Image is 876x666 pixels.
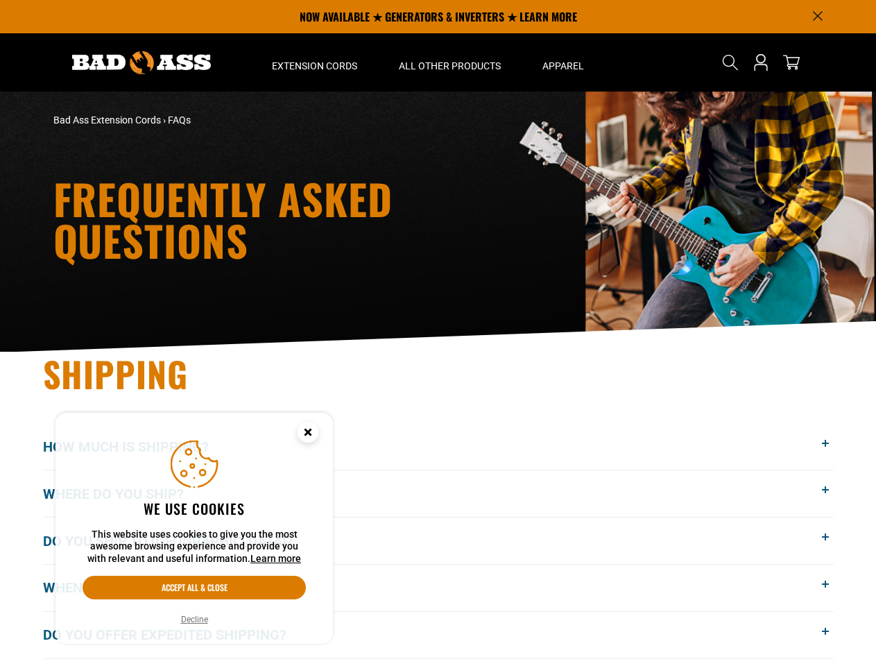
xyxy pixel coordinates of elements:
span: Apparel [542,60,584,72]
button: Do you ship to [GEOGRAPHIC_DATA]? [43,518,834,564]
button: Where do you ship? [43,470,834,517]
img: Bad Ass Extension Cords [72,51,211,74]
span: Shipping [43,348,189,399]
a: Learn more [250,553,301,564]
button: Accept all & close [83,576,306,599]
summary: Apparel [522,33,605,92]
summary: Search [719,51,741,74]
aside: Cookie Consent [55,413,333,644]
span: Extension Cords [272,60,357,72]
span: When will my order get here? [43,577,284,598]
span: FAQs [168,114,191,126]
span: Where do you ship? [43,484,205,504]
span: Do you offer expedited shipping? [43,624,307,645]
summary: Extension Cords [251,33,378,92]
button: Do you offer expedited shipping? [43,612,834,658]
h2: We use cookies [83,499,306,518]
button: Decline [177,613,212,626]
a: Bad Ass Extension Cords [53,114,161,126]
p: This website uses cookies to give you the most awesome browsing experience and provide you with r... [83,529,306,565]
button: When will my order get here? [43,565,834,611]
button: How much is shipping? [43,424,834,470]
span: › [163,114,166,126]
span: Do you ship to [GEOGRAPHIC_DATA]? [43,531,314,552]
span: All Other Products [399,60,501,72]
span: How much is shipping? [43,436,230,457]
nav: breadcrumbs [53,113,560,128]
h1: Frequently Asked Questions [53,178,560,261]
summary: All Other Products [378,33,522,92]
